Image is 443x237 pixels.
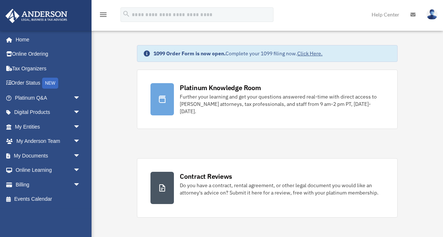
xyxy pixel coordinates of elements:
a: Events Calendar [5,192,92,207]
span: arrow_drop_down [73,163,88,178]
i: menu [99,10,108,19]
div: Further your learning and get your questions answered real-time with direct access to [PERSON_NAM... [180,93,384,115]
a: My Documentsarrow_drop_down [5,148,92,163]
a: Click Here. [297,50,323,57]
strong: 1099 Order Form is now open. [153,50,226,57]
span: arrow_drop_down [73,177,88,192]
a: menu [99,13,108,19]
span: arrow_drop_down [73,119,88,134]
a: Tax Organizers [5,61,92,76]
span: arrow_drop_down [73,148,88,163]
a: Online Ordering [5,47,92,62]
a: Billingarrow_drop_down [5,177,92,192]
span: arrow_drop_down [73,90,88,105]
div: Do you have a contract, rental agreement, or other legal document you would like an attorney's ad... [180,182,384,196]
a: Order StatusNEW [5,76,92,91]
a: Online Learningarrow_drop_down [5,163,92,178]
img: Anderson Advisors Platinum Portal [3,9,70,23]
div: Contract Reviews [180,172,232,181]
div: NEW [42,78,58,89]
div: Complete your 1099 filing now. [153,50,323,57]
a: Platinum Q&Aarrow_drop_down [5,90,92,105]
img: User Pic [427,9,438,20]
a: Platinum Knowledge Room Further your learning and get your questions answered real-time with dire... [137,70,398,129]
a: Contract Reviews Do you have a contract, rental agreement, or other legal document you would like... [137,158,398,218]
a: My Entitiesarrow_drop_down [5,119,92,134]
a: Home [5,32,88,47]
a: My Anderson Teamarrow_drop_down [5,134,92,149]
span: arrow_drop_down [73,105,88,120]
div: Platinum Knowledge Room [180,83,261,92]
a: Digital Productsarrow_drop_down [5,105,92,120]
span: arrow_drop_down [73,134,88,149]
i: search [122,10,130,18]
